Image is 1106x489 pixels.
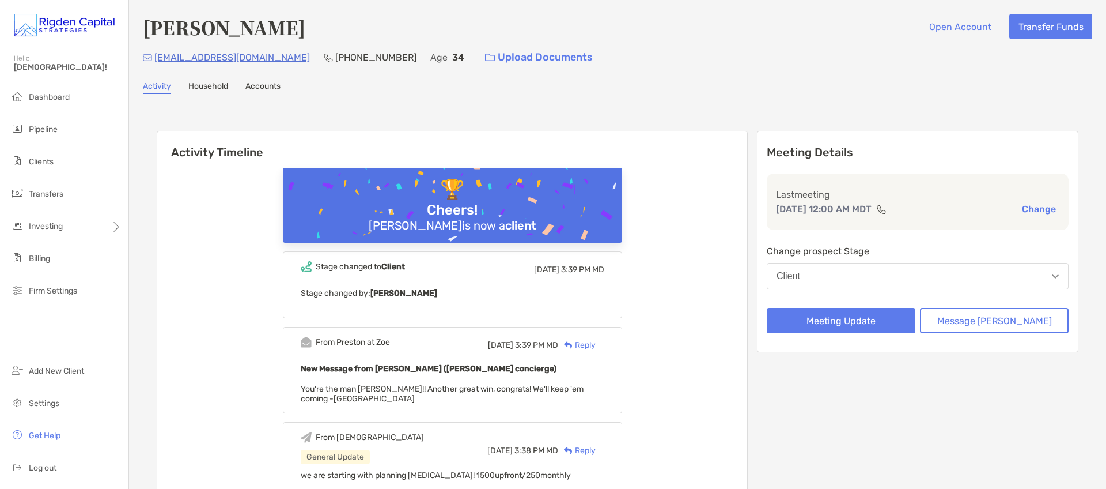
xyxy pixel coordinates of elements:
span: Pipeline [29,125,58,134]
img: dashboard icon [10,89,24,103]
p: 34 [452,50,464,65]
a: Upload Documents [478,45,600,70]
span: You're the man [PERSON_NAME]!! Another great win, congrats! We'll keep 'em coming -[GEOGRAPHIC_DATA] [301,384,584,404]
img: investing icon [10,219,24,232]
span: Investing [29,221,63,231]
span: Transfers [29,189,63,199]
p: Last meeting [776,187,1059,202]
span: we are starting with planning [MEDICAL_DATA]! 1500upfront/250monthly [301,471,571,480]
button: Open Account [920,14,1000,39]
span: Log out [29,463,56,473]
span: 3:39 PM MD [561,265,604,274]
img: communication type [876,205,887,214]
img: Reply icon [564,341,573,349]
h6: Activity Timeline [157,131,747,159]
div: Cheers! [422,202,482,219]
img: Email Icon [143,54,152,61]
button: Meeting Update [767,308,915,333]
p: Change prospect Stage [767,244,1069,258]
span: [DEMOGRAPHIC_DATA]! [14,62,122,72]
p: [PHONE_NUMBER] [335,50,416,65]
img: clients icon [10,154,24,168]
img: Reply icon [564,447,573,454]
span: Clients [29,157,54,167]
img: pipeline icon [10,122,24,136]
img: Confetti [283,168,622,268]
img: Event icon [301,337,312,348]
div: Stage changed to [316,262,405,272]
span: Add New Client [29,366,84,376]
div: Client [777,271,800,281]
a: Household [188,81,228,94]
img: Zoe Logo [14,5,115,46]
span: Firm Settings [29,286,77,296]
img: get-help icon [10,428,24,442]
span: Dashboard [29,92,70,102]
p: [DATE] 12:00 AM MDT [776,202,872,216]
b: client [505,219,536,232]
div: [PERSON_NAME] is now a [364,219,541,232]
button: Message [PERSON_NAME] [920,308,1069,333]
span: 3:38 PM MD [514,446,558,456]
img: Open dropdown arrow [1052,274,1059,279]
img: settings icon [10,396,24,409]
div: Reply [558,445,596,457]
b: [PERSON_NAME] [370,288,437,298]
a: Accounts [245,81,281,94]
img: logout icon [10,460,24,474]
button: Client [767,263,1069,289]
span: [DATE] [534,265,559,274]
img: button icon [485,54,495,62]
p: [EMAIL_ADDRESS][DOMAIN_NAME] [154,50,310,65]
img: Event icon [301,432,312,443]
div: From Preston at Zoe [316,337,390,347]
div: Reply [558,339,596,351]
b: Client [381,262,405,272]
div: From [DEMOGRAPHIC_DATA] [316,432,424,442]
div: 🏆 [435,178,469,202]
p: Age [430,50,448,65]
img: billing icon [10,251,24,265]
p: Meeting Details [767,145,1069,160]
img: transfers icon [10,186,24,200]
h4: [PERSON_NAME] [143,14,305,40]
b: New Message from [PERSON_NAME] ([PERSON_NAME] concierge) [301,364,556,374]
img: Phone Icon [324,53,333,62]
span: Settings [29,398,59,408]
a: Activity [143,81,171,94]
div: General Update [301,450,370,464]
button: Change [1018,203,1059,215]
img: firm-settings icon [10,283,24,297]
span: Get Help [29,431,60,441]
span: [DATE] [487,446,513,456]
img: add_new_client icon [10,363,24,377]
p: Stage changed by: [301,286,604,300]
img: Event icon [301,261,312,272]
button: Transfer Funds [1009,14,1092,39]
span: Billing [29,254,50,264]
span: 3:39 PM MD [515,340,558,350]
span: [DATE] [488,340,513,350]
